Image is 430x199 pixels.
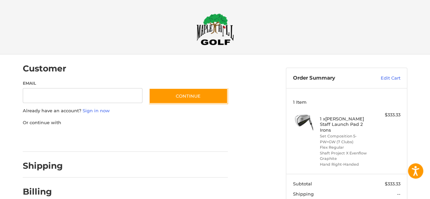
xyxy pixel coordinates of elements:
[293,99,400,105] h3: 1 Item
[374,112,400,118] div: $333.33
[21,133,72,145] iframe: PayPal-paypal
[23,63,66,74] h2: Customer
[320,116,372,133] h4: 1 x [PERSON_NAME] Staff Launch Pad 2 Irons
[149,88,228,104] button: Continue
[320,145,372,150] li: Flex Regular
[196,13,234,45] img: Maple Hill Golf
[293,75,366,82] h3: Order Summary
[136,133,187,145] iframe: PayPal-venmo
[320,133,372,145] li: Set Composition 5-PW+GW (7 Clubs)
[320,150,372,162] li: Shaft Project X Evenflow Graphite
[83,108,110,113] a: Sign in now
[23,107,228,114] p: Already have an account?
[78,133,129,145] iframe: PayPal-paylater
[23,119,228,126] p: Or continue with
[23,80,142,86] label: Email
[23,186,63,197] h2: Billing
[320,162,372,167] li: Hand Right-Handed
[366,75,400,82] a: Edit Cart
[23,161,63,171] h2: Shipping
